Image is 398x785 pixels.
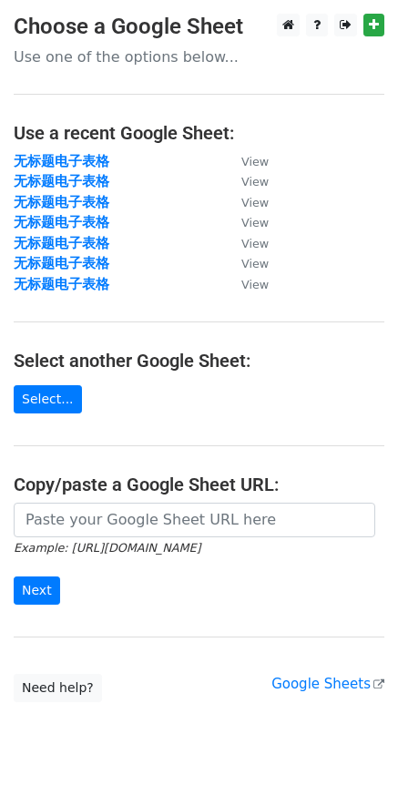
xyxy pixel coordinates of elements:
a: View [223,255,269,271]
input: Next [14,576,60,605]
small: View [241,155,269,168]
a: 无标题电子表格 [14,153,109,169]
a: Google Sheets [271,676,384,692]
h3: Choose a Google Sheet [14,14,384,40]
a: 无标题电子表格 [14,194,109,210]
input: Paste your Google Sheet URL here [14,503,375,537]
small: View [241,237,269,250]
small: View [241,278,269,291]
a: Select... [14,385,82,413]
h4: Select another Google Sheet: [14,350,384,372]
small: View [241,196,269,209]
a: 无标题电子表格 [14,173,109,189]
h4: Copy/paste a Google Sheet URL: [14,474,384,495]
a: View [223,153,269,169]
small: View [241,257,269,270]
a: 无标题电子表格 [14,276,109,292]
a: 无标题电子表格 [14,255,109,271]
a: View [223,173,269,189]
a: View [223,276,269,292]
small: View [241,216,269,229]
a: View [223,235,269,251]
p: Use one of the options below... [14,47,384,66]
h4: Use a recent Google Sheet: [14,122,384,144]
a: View [223,214,269,230]
a: View [223,194,269,210]
a: Need help? [14,674,102,702]
small: Example: [URL][DOMAIN_NAME] [14,541,200,555]
a: 无标题电子表格 [14,214,109,230]
a: 无标题电子表格 [14,235,109,251]
small: View [241,175,269,189]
